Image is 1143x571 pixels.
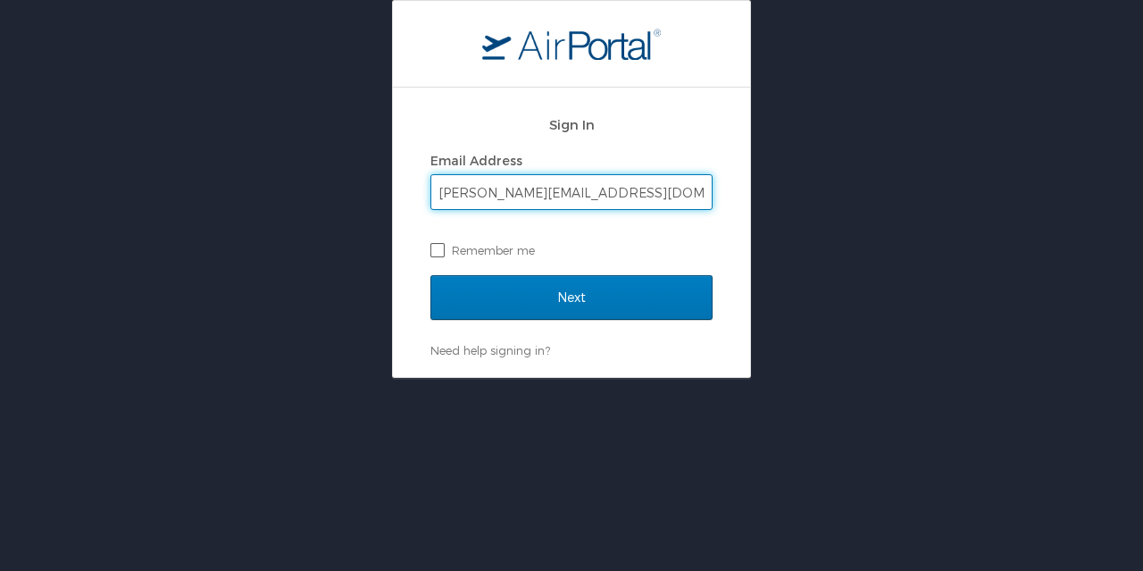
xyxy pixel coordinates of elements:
a: Need help signing in? [430,343,550,357]
input: Next [430,275,713,320]
label: Remember me [430,237,713,264]
label: Email Address [430,153,522,168]
h2: Sign In [430,114,713,135]
img: logo [482,28,661,60]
